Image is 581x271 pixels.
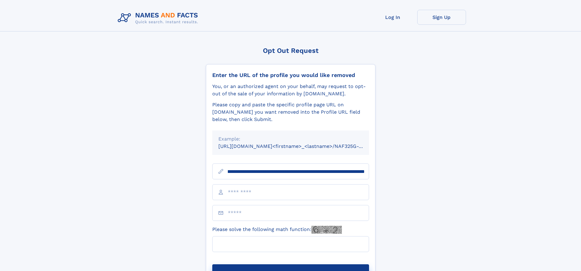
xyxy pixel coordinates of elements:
[417,10,466,25] a: Sign Up
[212,226,342,234] label: Please solve the following math function:
[212,101,369,123] div: Please copy and paste the specific profile page URL on [DOMAIN_NAME] you want removed into the Pr...
[218,143,381,149] small: [URL][DOMAIN_NAME]<firstname>_<lastname>/NAF325G-xxxxxxxx
[368,10,417,25] a: Log In
[212,72,369,79] div: Enter the URL of the profile you would like removed
[212,83,369,97] div: You, or an authorized agent on your behalf, may request to opt-out of the sale of your informatio...
[115,10,203,26] img: Logo Names and Facts
[218,135,363,143] div: Example:
[206,47,375,54] div: Opt Out Request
